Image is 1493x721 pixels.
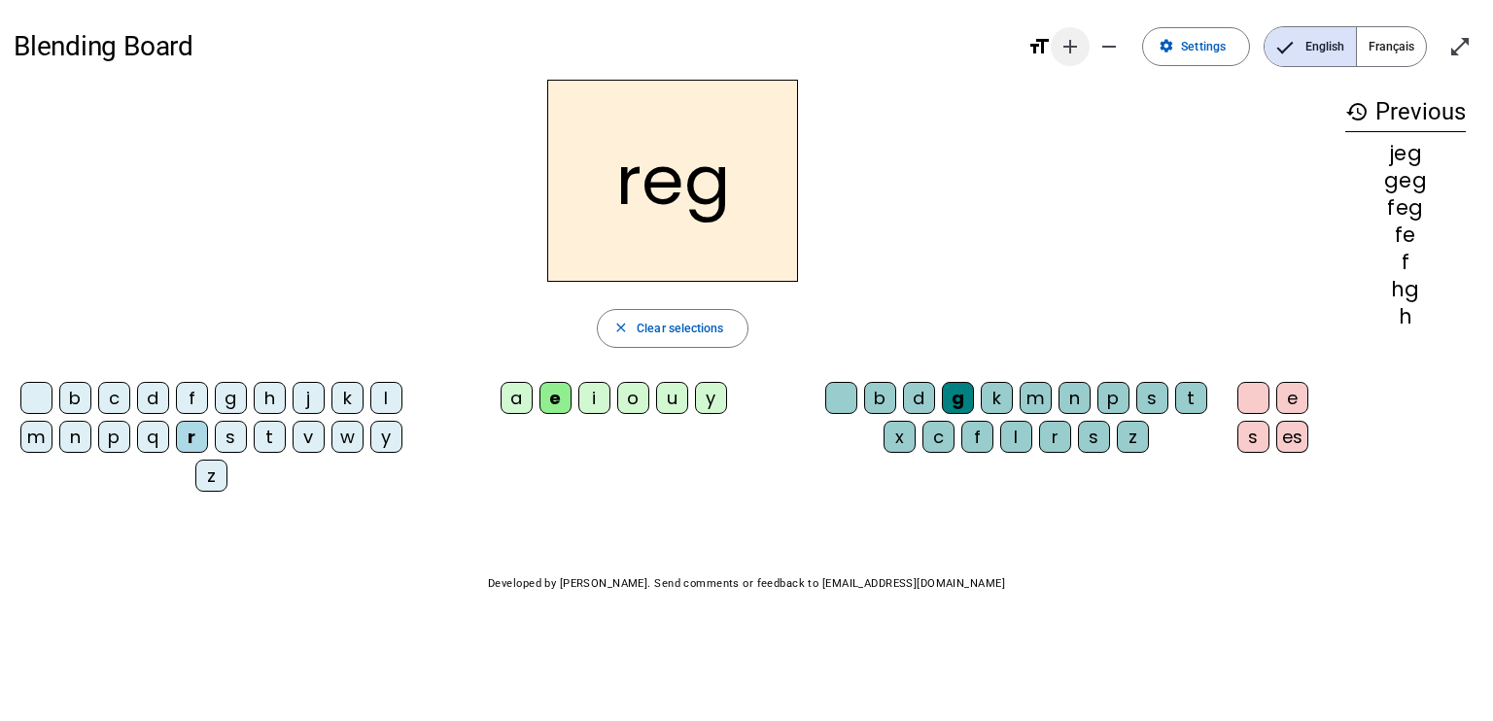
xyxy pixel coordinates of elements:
[617,382,649,414] div: o
[1345,252,1466,272] div: f
[578,382,610,414] div: i
[903,382,935,414] div: d
[293,382,325,414] div: j
[981,382,1013,414] div: k
[370,382,402,414] div: l
[656,382,688,414] div: u
[1059,382,1091,414] div: n
[1136,382,1168,414] div: s
[98,421,130,453] div: p
[59,382,91,414] div: b
[547,80,798,282] h2: reg
[1345,143,1466,163] div: jeg
[695,382,727,414] div: y
[215,382,247,414] div: g
[922,421,955,453] div: c
[1020,382,1052,414] div: m
[20,421,52,453] div: m
[137,421,169,453] div: q
[59,421,91,453] div: n
[1051,27,1090,66] button: Increase font size
[254,382,286,414] div: h
[961,421,993,453] div: f
[1059,35,1082,58] mat-icon: add
[14,19,1014,74] h1: Blending Board
[254,421,286,453] div: t
[1078,421,1110,453] div: s
[1039,421,1071,453] div: r
[1027,35,1051,58] mat-icon: format_size
[1237,421,1269,453] div: s
[1345,224,1466,245] div: fe
[501,382,533,414] div: a
[14,573,1479,594] p: Developed by [PERSON_NAME]. Send comments or feedback to [EMAIL_ADDRESS][DOMAIN_NAME]
[176,421,208,453] div: r
[1097,382,1129,414] div: p
[1276,382,1308,414] div: e
[942,382,974,414] div: g
[1345,100,1369,123] mat-icon: history
[370,421,402,453] div: y
[1448,35,1472,58] mat-icon: open_in_full
[1097,35,1121,58] mat-icon: remove
[1181,37,1226,57] span: Settings
[864,382,896,414] div: b
[1345,170,1466,190] div: geg
[1264,26,1427,67] mat-button-toggle-group: Language selection
[613,321,629,336] mat-icon: close
[1441,27,1479,66] button: Enter full screen
[98,382,130,414] div: c
[884,421,916,453] div: x
[1117,421,1149,453] div: z
[597,309,747,348] button: Clear selections
[1357,27,1426,66] span: Français
[1142,27,1250,66] button: Settings
[215,421,247,453] div: s
[539,382,572,414] div: e
[331,421,364,453] div: w
[137,382,169,414] div: d
[1345,93,1466,132] h3: Previous
[331,382,364,414] div: k
[1345,306,1466,326] div: h
[1276,421,1309,453] div: es
[1000,421,1032,453] div: l
[293,421,325,453] div: v
[1090,27,1128,66] button: Decrease font size
[1345,197,1466,218] div: feg
[1265,27,1356,66] span: English
[1159,39,1174,54] mat-icon: settings
[1345,279,1466,299] div: hg
[176,382,208,414] div: f
[195,460,227,492] div: z
[1175,382,1207,414] div: t
[637,319,723,339] span: Clear selections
